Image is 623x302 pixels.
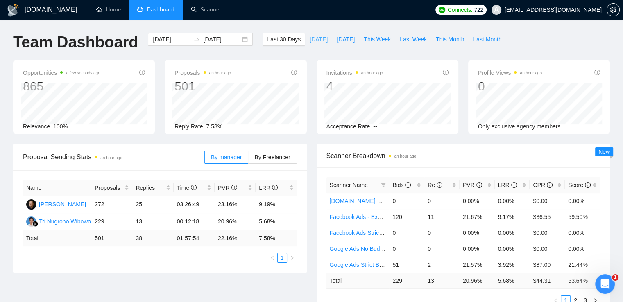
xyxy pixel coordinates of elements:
[95,183,123,192] span: Proposals
[139,70,145,75] span: info-circle
[23,152,204,162] span: Proposal Sending Stats
[26,218,91,224] a: TNTri Nugroho Wibowo
[91,213,132,230] td: 229
[278,253,287,262] a: 1
[469,33,506,46] button: Last Month
[174,196,215,213] td: 03:26:49
[495,193,530,209] td: 0.00%
[39,217,91,226] div: Tri Nugroho Wibowo
[53,123,68,130] span: 100%
[565,209,600,225] td: 59.50%
[473,35,501,44] span: Last Month
[290,255,295,260] span: right
[594,70,600,75] span: info-circle
[530,241,565,257] td: $0.00
[568,182,590,188] span: Score
[287,253,297,263] button: right
[267,253,277,263] li: Previous Page
[495,241,530,257] td: 0.00%
[291,70,297,75] span: info-circle
[478,123,561,130] span: Only exclusive agency members
[424,225,460,241] td: 0
[395,33,431,46] button: Last Week
[272,185,278,190] span: info-circle
[231,185,237,190] span: info-circle
[136,183,164,192] span: Replies
[23,180,91,196] th: Name
[26,201,86,207] a: DS[PERSON_NAME]
[206,123,223,130] span: 7.58%
[132,196,173,213] td: 25
[310,35,328,44] span: [DATE]
[153,35,190,44] input: Start date
[326,151,600,161] span: Scanner Breakdown
[100,156,122,160] time: an hour ago
[389,209,424,225] td: 120
[132,230,173,246] td: 38
[256,213,297,230] td: 5.68%
[326,68,383,78] span: Invitations
[332,33,359,46] button: [DATE]
[267,35,301,44] span: Last 30 Days
[460,225,495,241] td: 0.00%
[436,35,464,44] span: This Month
[193,36,200,43] span: swap-right
[530,273,565,288] td: $ 44.31
[424,209,460,225] td: 11
[7,4,20,17] img: logo
[277,253,287,263] li: 1
[612,274,618,281] span: 1
[96,6,121,13] a: homeHome
[23,123,50,130] span: Relevance
[400,35,427,44] span: Last Week
[211,154,242,160] span: By manager
[364,35,391,44] span: This Week
[259,185,278,191] span: LRR
[91,180,132,196] th: Proposals
[424,241,460,257] td: 0
[203,35,240,44] input: End date
[530,225,565,241] td: $0.00
[405,182,411,188] span: info-circle
[32,221,38,227] img: gigradar-bm.png
[392,182,411,188] span: Bids
[394,154,416,158] time: an hour ago
[595,274,615,294] iframe: Intercom live chat
[91,196,132,213] td: 272
[256,196,297,213] td: 9.19%
[132,213,173,230] td: 13
[174,230,215,246] td: 01:57:54
[533,182,552,188] span: CPR
[439,7,445,13] img: upwork-logo.png
[389,257,424,273] td: 51
[460,273,495,288] td: 20.96 %
[389,273,424,288] td: 229
[147,6,174,13] span: Dashboard
[585,182,591,188] span: info-circle
[174,68,231,78] span: Proposals
[607,7,620,13] a: setting
[137,7,143,12] span: dashboard
[448,5,472,14] span: Connects:
[424,273,460,288] td: 13
[91,230,132,246] td: 501
[361,71,383,75] time: an hour ago
[495,209,530,225] td: 9.17%
[565,273,600,288] td: 53.64 %
[23,68,100,78] span: Opportunities
[13,33,138,52] h1: Team Dashboard
[287,253,297,263] li: Next Page
[330,230,401,236] a: Facebook Ads Strict Budget
[66,71,100,75] time: a few seconds ago
[26,199,36,210] img: DS
[431,33,469,46] button: This Month
[495,225,530,241] td: 0.00%
[177,185,197,191] span: Time
[530,257,565,273] td: $87.00
[326,79,383,94] div: 4
[330,214,410,220] a: Facebook Ads - Exact Phrasing
[191,6,221,13] a: searchScanner
[23,79,100,94] div: 865
[511,182,517,188] span: info-circle
[565,241,600,257] td: 0.00%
